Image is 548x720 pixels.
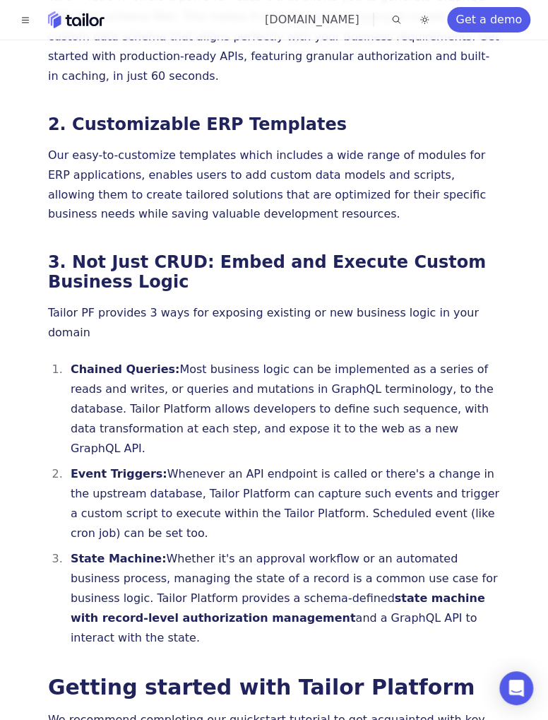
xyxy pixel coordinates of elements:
[48,253,487,293] a: 3. Not Just CRUD: Embed and Execute Custom Business Logic
[48,114,347,134] a: 2. Customizable ERP Templates
[48,677,500,700] h2: Getting started with Tailor Platform
[500,672,534,706] div: Open Intercom Messenger
[388,11,405,28] button: Find something...
[66,550,500,649] li: Whether it's an approval workflow or an automated business process, managing the state of a recor...
[48,11,105,28] a: Home
[48,304,500,343] p: Tailor PF provides 3 ways for exposing existing or new business logic in your domain
[71,363,180,377] strong: Chained Queries:
[66,360,500,459] li: Most business logic can be implemented as a series of reads and writes, or queries and mutations ...
[17,11,34,28] button: Toggle navigation
[71,553,167,566] strong: State Machine:
[417,11,434,28] button: Toggle dark mode
[265,13,359,26] a: [DOMAIN_NAME]
[71,468,167,481] strong: Event Triggers:
[448,7,531,33] a: Get a demo
[66,465,500,544] li: Whenever an API endpoint is called or there's a change in the upstream database, Tailor Platform ...
[48,146,500,225] p: Our easy-to-customize templates which includes a wide range of modules for ERP applications, enab...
